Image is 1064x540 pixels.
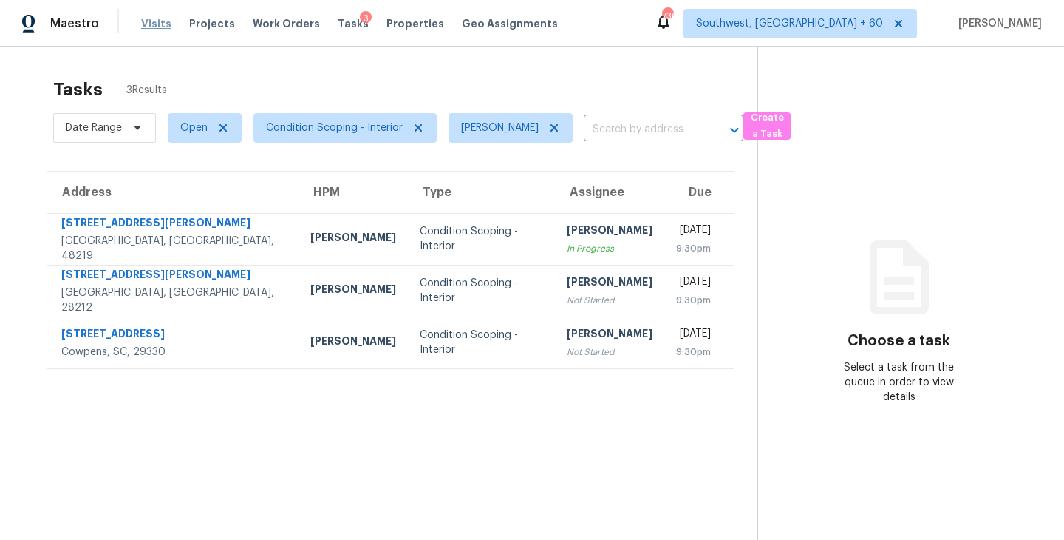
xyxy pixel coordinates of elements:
[50,16,99,31] span: Maestro
[310,282,396,300] div: [PERSON_NAME]
[420,328,542,357] div: Condition Scoping - Interior
[126,83,167,98] span: 3 Results
[676,326,711,345] div: [DATE]
[61,326,287,345] div: [STREET_ADDRESS]
[360,11,372,26] div: 3
[66,121,122,135] span: Date Range
[61,345,287,360] div: Cowpens, SC, 29330
[53,82,103,97] h2: Tasks
[676,293,711,308] div: 9:30pm
[189,16,235,31] span: Projects
[724,120,745,141] button: Open
[461,121,539,135] span: [PERSON_NAME]
[828,360,969,405] div: Select a task from the queue in order to view details
[567,274,652,293] div: [PERSON_NAME]
[299,172,408,213] th: HPM
[676,274,711,293] div: [DATE]
[420,224,542,254] div: Condition Scoping - Interior
[555,172,664,213] th: Assignee
[310,334,396,352] div: [PERSON_NAME]
[462,16,558,31] span: Geo Assignments
[420,276,542,306] div: Condition Scoping - Interior
[567,241,652,256] div: In Progress
[751,109,783,144] span: Create a Task
[61,215,287,234] div: [STREET_ADDRESS][PERSON_NAME]
[662,9,672,24] div: 736
[743,112,791,140] button: Create a Task
[676,223,711,241] div: [DATE]
[61,286,287,315] div: [GEOGRAPHIC_DATA], [GEOGRAPHIC_DATA], 28212
[386,16,444,31] span: Properties
[180,121,208,135] span: Open
[266,121,403,135] span: Condition Scoping - Interior
[696,16,883,31] span: Southwest, [GEOGRAPHIC_DATA] + 60
[848,334,950,348] h3: Choose a task
[567,293,652,308] div: Not Started
[676,345,711,360] div: 9:30pm
[408,172,554,213] th: Type
[676,241,711,256] div: 9:30pm
[952,16,1042,31] span: [PERSON_NAME]
[664,172,734,213] th: Due
[47,172,299,213] th: Address
[567,345,652,360] div: Not Started
[567,223,652,241] div: [PERSON_NAME]
[61,234,287,263] div: [GEOGRAPHIC_DATA], [GEOGRAPHIC_DATA], 48219
[61,267,287,286] div: [STREET_ADDRESS][PERSON_NAME]
[253,16,320,31] span: Work Orders
[584,118,702,141] input: Search by address
[338,18,369,29] span: Tasks
[567,326,652,345] div: [PERSON_NAME]
[310,230,396,249] div: [PERSON_NAME]
[141,16,171,31] span: Visits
